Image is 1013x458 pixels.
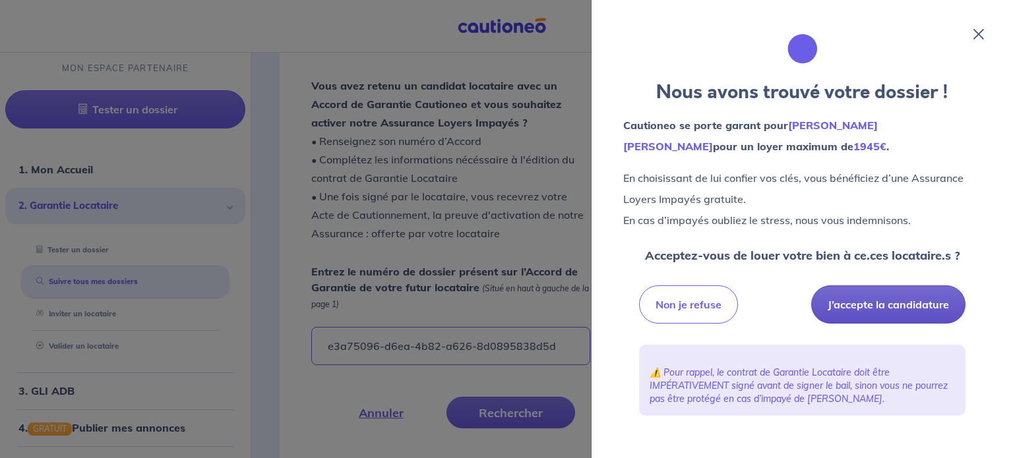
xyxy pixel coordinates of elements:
strong: Cautioneo se porte garant pour pour un loyer maximum de . [623,119,889,153]
p: ⚠️ Pour rappel, le contrat de Garantie Locataire doit être IMPÉRATIVEMENT signé avant de signer l... [650,366,955,405]
strong: Nous avons trouvé votre dossier ! [656,79,948,105]
strong: Acceptez-vous de louer votre bien à ce.ces locataire.s ? [645,248,960,263]
em: 1945€ [853,140,886,153]
img: illu_folder.svg [776,22,829,75]
button: J’accepte la candidature [811,285,966,324]
button: Non je refuse [639,285,738,324]
p: En choisissant de lui confier vos clés, vous bénéficiez d’une Assurance Loyers Impayés gratuite. ... [623,167,981,231]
